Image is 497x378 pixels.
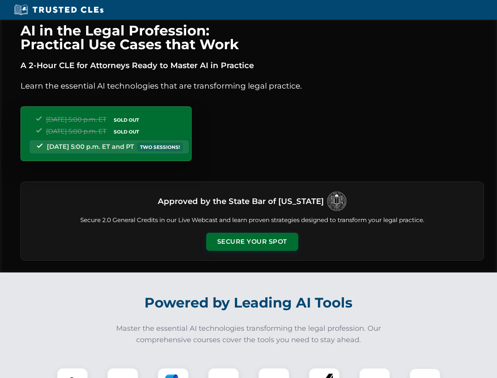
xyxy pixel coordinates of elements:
h1: AI in the Legal Profession: Practical Use Cases that Work [20,24,484,51]
h3: Approved by the State Bar of [US_STATE] [158,194,324,208]
h2: Powered by Leading AI Tools [31,289,467,317]
p: Master the essential AI technologies transforming the legal profession. Our comprehensive courses... [111,323,386,346]
span: SOLD OUT [111,128,142,136]
img: Logo [327,191,347,211]
p: A 2-Hour CLE for Attorneys Ready to Master AI in Practice [20,59,484,72]
button: Secure Your Spot [206,233,298,251]
p: Secure 2.0 General Credits in our Live Webcast and learn proven strategies designed to transform ... [30,216,474,225]
span: [DATE] 5:00 p.m. ET [46,128,106,135]
span: [DATE] 5:00 p.m. ET [46,116,106,123]
img: Trusted CLEs [12,4,106,16]
p: Learn the essential AI technologies that are transforming legal practice. [20,80,484,92]
span: SOLD OUT [111,116,142,124]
